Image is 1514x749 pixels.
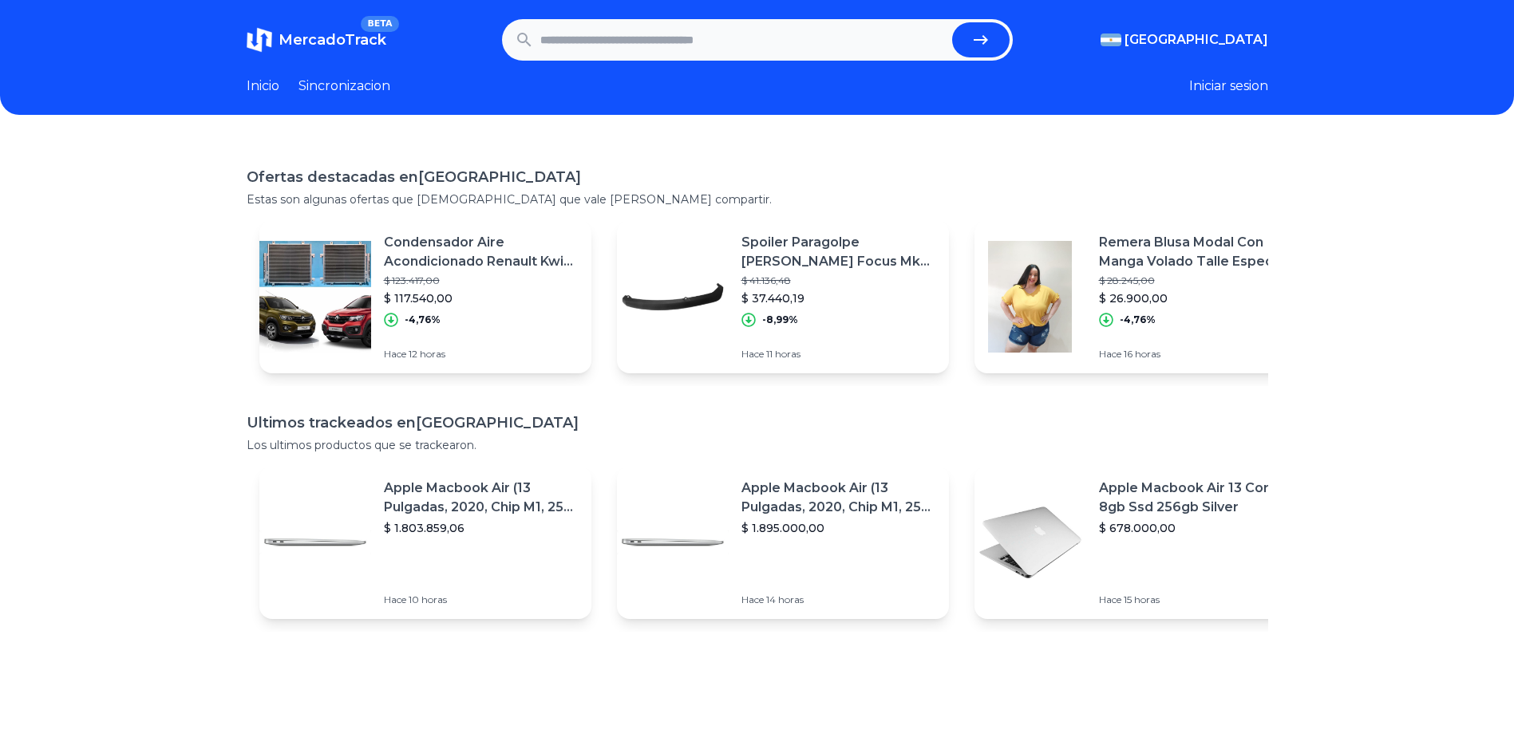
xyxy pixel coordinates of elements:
p: -4,76% [1120,313,1156,326]
img: MercadoTrack [247,27,272,53]
button: Iniciar sesion [1189,77,1268,96]
a: Featured imageApple Macbook Air (13 Pulgadas, 2020, Chip M1, 256 Gb De Ssd, 8 Gb De Ram) - Plata$... [259,466,591,619]
a: Inicio [247,77,279,96]
img: Featured image [259,487,371,598]
p: $ 678.000,00 [1099,520,1294,536]
a: Featured imageSpoiler Paragolpe [PERSON_NAME] Focus Mk3-i 2013 A 15 Izq (s)$ 41.136,48$ 37.440,19... [617,220,949,373]
img: Argentina [1101,34,1121,46]
img: Featured image [974,487,1086,598]
span: BETA [361,16,398,32]
p: Condensador Aire Acondicionado Renault Kwid (390x360) [384,233,579,271]
p: Hace 12 horas [384,348,579,361]
p: $ 26.900,00 [1099,290,1294,306]
h1: Ultimos trackeados en [GEOGRAPHIC_DATA] [247,412,1268,434]
p: $ 28.245,00 [1099,274,1294,287]
p: $ 1.803.859,06 [384,520,579,536]
p: $ 117.540,00 [384,290,579,306]
img: Featured image [974,241,1086,353]
a: Featured imageCondensador Aire Acondicionado Renault Kwid (390x360)$ 123.417,00$ 117.540,00-4,76%... [259,220,591,373]
p: Apple Macbook Air (13 Pulgadas, 2020, Chip M1, 256 Gb De Ssd, 8 Gb De Ram) - Plata [741,479,936,517]
p: Hace 15 horas [1099,593,1294,606]
a: Featured imageApple Macbook Air 13 Core I5 8gb Ssd 256gb Silver$ 678.000,00Hace 15 horas [974,466,1306,619]
p: Spoiler Paragolpe [PERSON_NAME] Focus Mk3-i 2013 A 15 Izq (s) [741,233,936,271]
button: [GEOGRAPHIC_DATA] [1101,30,1268,49]
a: MercadoTrackBETA [247,27,386,53]
span: [GEOGRAPHIC_DATA] [1125,30,1268,49]
a: Featured imageApple Macbook Air (13 Pulgadas, 2020, Chip M1, 256 Gb De Ssd, 8 Gb De Ram) - Plata$... [617,466,949,619]
p: Hace 10 horas [384,593,579,606]
p: Apple Macbook Air 13 Core I5 8gb Ssd 256gb Silver [1099,479,1294,517]
img: Featured image [259,241,371,353]
img: Featured image [617,241,729,353]
p: $ 123.417,00 [384,274,579,287]
p: $ 41.136,48 [741,274,936,287]
p: $ 37.440,19 [741,290,936,306]
p: Apple Macbook Air (13 Pulgadas, 2020, Chip M1, 256 Gb De Ssd, 8 Gb De Ram) - Plata [384,479,579,517]
p: Hace 14 horas [741,593,936,606]
p: -4,76% [405,313,441,326]
a: Sincronizacion [298,77,390,96]
h1: Ofertas destacadas en [GEOGRAPHIC_DATA] [247,166,1268,188]
p: Remera Blusa Modal Con Manga Volado Talle Especial Mujer [1099,233,1294,271]
p: Hace 11 horas [741,348,936,361]
p: Hace 16 horas [1099,348,1294,361]
img: Featured image [617,487,729,598]
p: Estas son algunas ofertas que [DEMOGRAPHIC_DATA] que vale [PERSON_NAME] compartir. [247,191,1268,207]
p: $ 1.895.000,00 [741,520,936,536]
p: Los ultimos productos que se trackearon. [247,437,1268,453]
span: MercadoTrack [279,31,386,49]
a: Featured imageRemera Blusa Modal Con Manga Volado Talle Especial Mujer$ 28.245,00$ 26.900,00-4,76... [974,220,1306,373]
p: -8,99% [762,313,798,326]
